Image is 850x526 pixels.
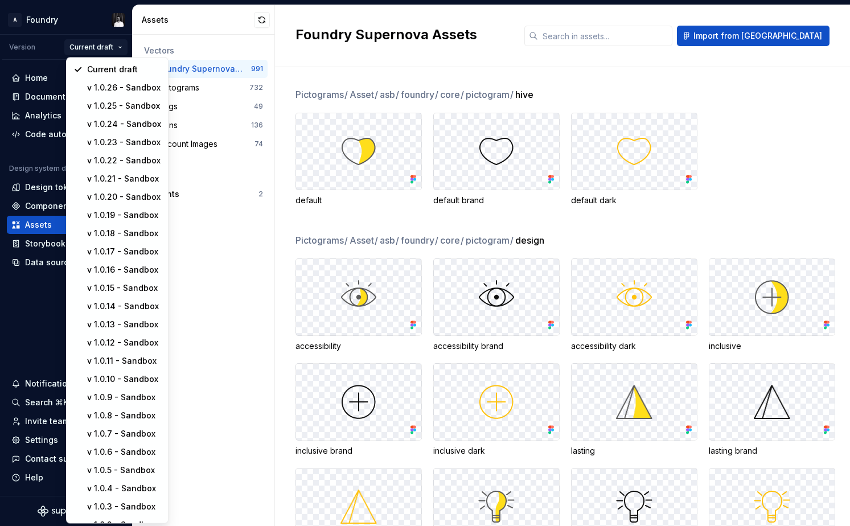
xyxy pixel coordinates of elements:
[87,264,161,276] div: v 1.0.16 - Sandbox
[87,410,161,421] div: v 1.0.8 - Sandbox
[87,355,161,367] div: v 1.0.11 - Sandbox
[87,301,161,312] div: v 1.0.14 - Sandbox
[87,191,161,203] div: v 1.0.20 - Sandbox
[87,428,161,439] div: v 1.0.7 - Sandbox
[87,228,161,239] div: v 1.0.18 - Sandbox
[87,373,161,385] div: v 1.0.10 - Sandbox
[87,483,161,494] div: v 1.0.4 - Sandbox
[87,209,161,221] div: v 1.0.19 - Sandbox
[87,282,161,294] div: v 1.0.15 - Sandbox
[87,319,161,330] div: v 1.0.13 - Sandbox
[87,155,161,166] div: v 1.0.22 - Sandbox
[87,465,161,476] div: v 1.0.5 - Sandbox
[87,173,161,184] div: v 1.0.21 - Sandbox
[87,337,161,348] div: v 1.0.12 - Sandbox
[87,501,161,512] div: v 1.0.3 - Sandbox
[87,137,161,148] div: v 1.0.23 - Sandbox
[87,64,161,75] div: Current draft
[87,246,161,257] div: v 1.0.17 - Sandbox
[87,100,161,112] div: v 1.0.25 - Sandbox
[87,82,161,93] div: v 1.0.26 - Sandbox
[87,392,161,403] div: v 1.0.9 - Sandbox
[87,446,161,458] div: v 1.0.6 - Sandbox
[87,118,161,130] div: v 1.0.24 - Sandbox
